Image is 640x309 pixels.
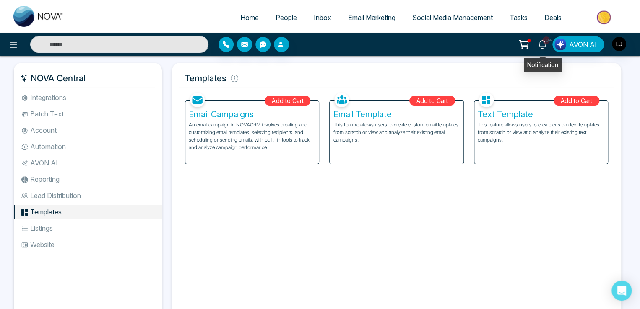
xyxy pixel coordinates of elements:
img: User Avatar [612,37,626,51]
div: Notification [524,58,562,72]
li: Lead Distribution [14,188,162,203]
h5: Email Campaigns [189,109,315,119]
span: 10+ [542,36,550,44]
a: People [267,10,305,26]
h5: Text Template [478,109,604,119]
a: Social Media Management [404,10,501,26]
li: Listings [14,221,162,235]
h5: Templates [179,70,614,87]
img: Lead Flow [554,39,566,50]
button: AVON AI [552,36,604,52]
img: Email Campaigns [190,93,205,107]
li: Reporting [14,172,162,186]
div: Add to Cart [265,96,310,106]
span: Social Media Management [412,13,493,22]
li: AVON AI [14,156,162,170]
img: Email Template [334,93,349,107]
span: People [276,13,297,22]
a: Deals [536,10,570,26]
div: Add to Cart [554,96,599,106]
li: Integrations [14,90,162,105]
h5: Email Template [333,109,460,119]
img: Nova CRM Logo [13,6,64,27]
a: Home [232,10,267,26]
p: This feature allows users to create custom email templates from scratch or view and analyze their... [333,121,460,144]
span: Email Marketing [348,13,395,22]
a: Inbox [305,10,340,26]
img: Text Template [479,93,494,107]
li: Templates [14,205,162,219]
span: Deals [544,13,562,22]
div: Add to Cart [409,96,455,106]
li: Batch Text [14,107,162,121]
span: Home [240,13,259,22]
span: AVON AI [569,39,597,49]
p: This feature allows users to create custom text templates from scratch or view and analyze their ... [478,121,604,144]
a: Email Marketing [340,10,404,26]
li: Automation [14,139,162,154]
img: Market-place.gif [574,8,635,27]
a: 10+ [532,36,552,51]
li: Account [14,123,162,137]
li: Website [14,237,162,252]
span: Inbox [314,13,331,22]
span: Tasks [510,13,528,22]
a: Tasks [501,10,536,26]
h5: NOVA Central [21,70,155,87]
div: Open Intercom Messenger [611,281,632,301]
p: An email campaign in NOVACRM involves creating and customizing email templates, selecting recipie... [189,121,315,151]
